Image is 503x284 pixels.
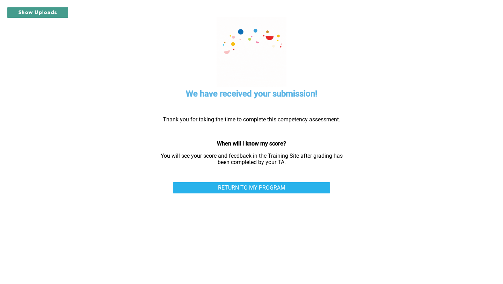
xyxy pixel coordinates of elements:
p: Thank you for taking the time to complete this competency assessment. [155,116,348,123]
iframe: User feedback survey [152,183,351,284]
p: You will see your score and feedback in the Training Site after grading has been completed by you... [155,153,348,166]
img: celebration.7678411f.gif [217,17,286,87]
h5: We have received your submission! [186,88,317,100]
button: Show Uploads [7,7,68,18]
strong: When will I know my score? [217,140,286,147]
